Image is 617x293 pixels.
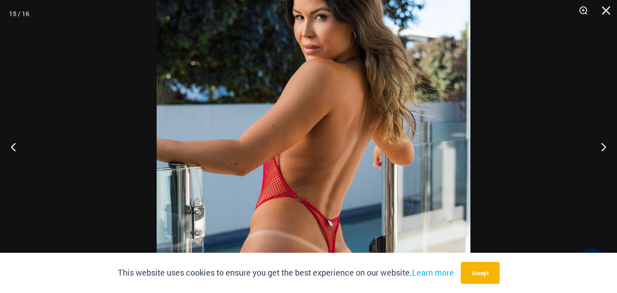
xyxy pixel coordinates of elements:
[583,124,617,170] button: Next
[412,267,454,278] a: Learn more
[9,7,29,21] div: 15 / 16
[118,266,454,280] p: This website uses cookies to ensure you get the best experience on our website.
[461,262,500,284] button: Accept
